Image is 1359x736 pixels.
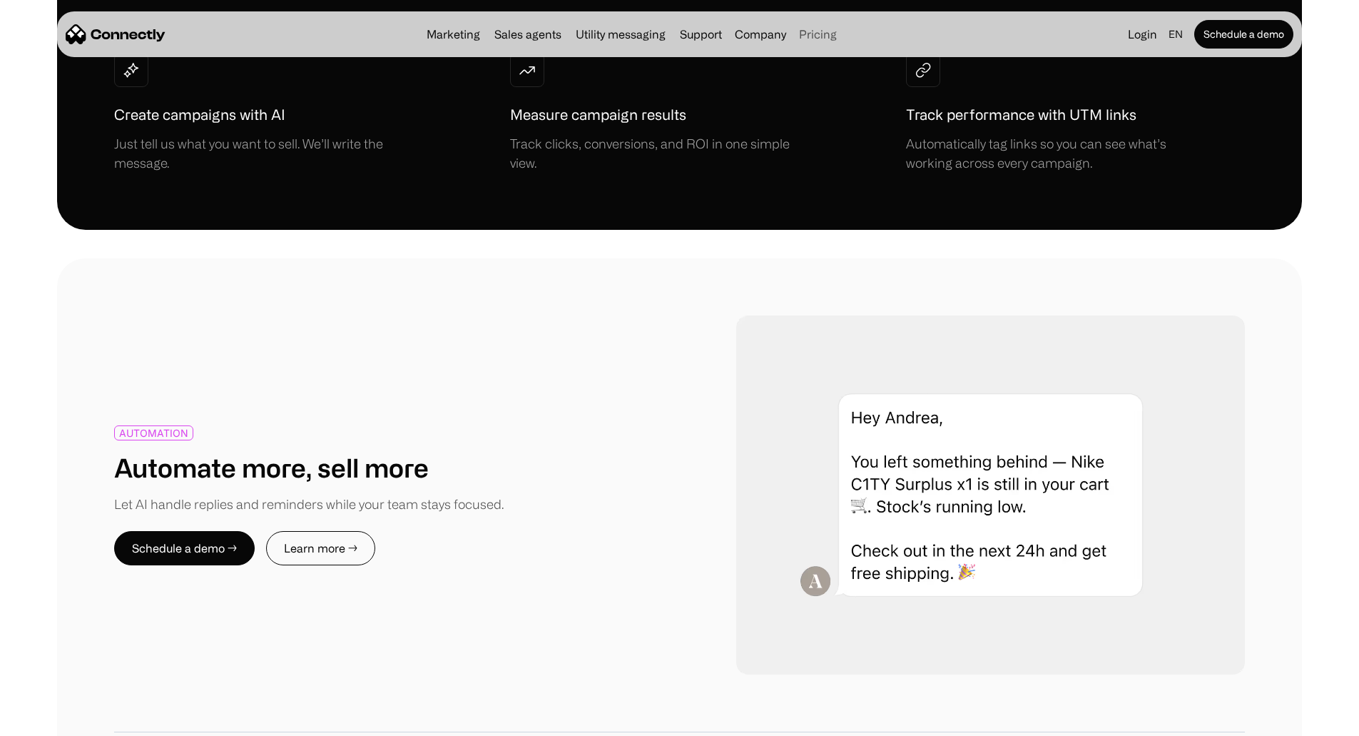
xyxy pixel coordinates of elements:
a: home [66,24,166,45]
h1: Track performance with UTM links [906,104,1136,126]
a: Schedule a demo [1194,20,1293,49]
div: Company [731,24,790,44]
a: Support [674,29,728,40]
div: en [1169,24,1183,44]
div: Company [735,24,786,44]
div: en [1163,24,1191,44]
aside: Language selected: English [14,710,86,731]
a: Login [1122,24,1163,44]
a: Utility messaging [570,29,671,40]
a: Learn more → [266,531,375,565]
div: Automatically tag links so you can see what’s working across every campaign. [906,134,1213,173]
h1: Automate more, sell more [114,452,429,483]
h1: Create campaigns with AI [114,104,285,126]
a: Sales agents [489,29,567,40]
h1: Measure campaign results [510,104,686,126]
ul: Language list [29,711,86,731]
div: Track clicks, conversions, and ROI in one simple view. [510,134,817,173]
a: Schedule a demo → [114,531,255,565]
div: Just tell us what you want to sell. We’ll write the message. [114,134,421,173]
div: AUTOMATION [119,428,188,438]
div: Let AI handle replies and reminders while your team stays focused. [114,495,504,514]
a: Marketing [421,29,486,40]
a: Pricing [793,29,843,40]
